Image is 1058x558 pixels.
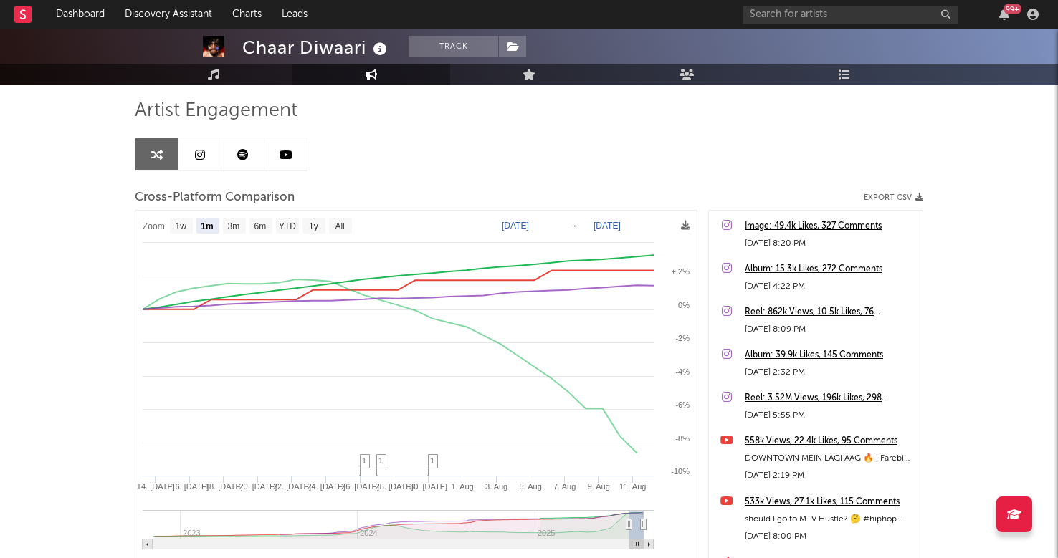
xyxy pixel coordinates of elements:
span: Artist Engagement [135,102,297,120]
text: 30. [DATE] [409,482,447,491]
text: -4% [675,367,690,376]
text: YTD [279,221,296,231]
text: 1. Aug [452,482,474,491]
text: + 2% [672,267,690,276]
div: [DATE] 2:19 PM [745,467,915,484]
a: Reel: 862k Views, 10.5k Likes, 76 Comments [745,304,915,321]
text: 3m [228,221,240,231]
text: 7. Aug [553,482,576,491]
a: 558k Views, 22.4k Likes, 95 Comments [745,433,915,450]
div: [DATE] 8:09 PM [745,321,915,338]
text: 1y [309,221,318,231]
text: 0% [678,301,690,309]
text: -8% [675,434,690,443]
text: 9. Aug [588,482,610,491]
text: 14. [DATE] [137,482,175,491]
div: 99 + [1004,4,1021,14]
div: [DATE] 2:32 PM [745,364,915,381]
text: -10% [671,467,690,476]
text: 1m [201,221,213,231]
text: -6% [675,400,690,409]
a: Image: 49.4k Likes, 327 Comments [745,218,915,235]
text: 5. Aug [520,482,542,491]
span: 1 [362,456,366,465]
text: 18. [DATE] [205,482,243,491]
a: Album: 39.9k Likes, 145 Comments [745,347,915,364]
div: DOWNTOWN MEIN LAGI AAG 🔥 | Farebi (Live) Out Now On My Channel #music #dhh #singer #live [745,450,915,467]
button: 99+ [999,9,1009,20]
a: Album: 15.3k Likes, 272 Comments [745,261,915,278]
text: 26. [DATE] [341,482,379,491]
text: 3. Aug [485,482,507,491]
text: 16. [DATE] [171,482,209,491]
input: Search for artists [743,6,958,24]
text: 11. Aug [619,482,646,491]
span: 1 [430,456,434,465]
text: -2% [675,334,690,342]
div: [DATE] 4:22 PM [745,278,915,295]
a: Reel: 3.52M Views, 196k Likes, 298 Comments [745,390,915,407]
text: 22. [DATE] [273,482,311,491]
div: should I go to MTV Hustle? 🤔 #hiphop #dhh #music #singer [745,511,915,528]
text: 24. [DATE] [307,482,345,491]
a: 533k Views, 27.1k Likes, 115 Comments [745,494,915,511]
div: [DATE] 8:20 PM [745,235,915,252]
text: 20. [DATE] [239,482,277,491]
div: [DATE] 8:00 PM [745,528,915,545]
text: Zoom [143,221,165,231]
text: → [569,221,578,231]
span: Cross-Platform Comparison [135,189,295,206]
button: Track [409,36,498,57]
text: [DATE] [594,221,621,231]
text: [DATE] [502,221,529,231]
text: 1w [176,221,187,231]
span: 1 [378,456,383,465]
button: Export CSV [864,193,923,202]
div: Chaar Diwaari [242,36,391,59]
div: [DATE] 5:55 PM [745,407,915,424]
text: 28. [DATE] [376,482,414,491]
text: 6m [254,221,267,231]
text: All [335,221,344,231]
